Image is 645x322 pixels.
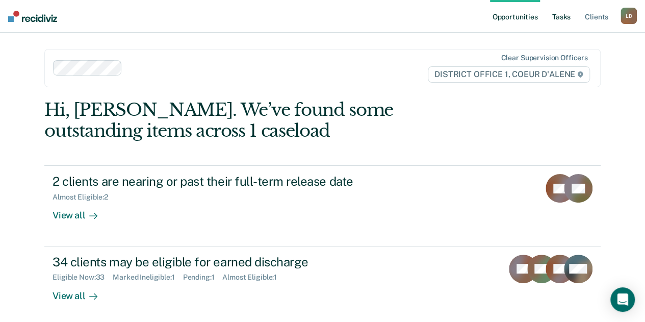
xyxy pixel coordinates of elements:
div: Almost Eligible : 2 [53,193,116,202]
div: Almost Eligible : 1 [222,273,285,282]
span: DISTRICT OFFICE 1, COEUR D'ALENE [428,66,590,83]
a: 2 clients are nearing or past their full-term release dateAlmost Eligible:2View all [44,165,601,246]
div: Eligible Now : 33 [53,273,113,282]
div: 2 clients are nearing or past their full-term release date [53,174,410,189]
img: Recidiviz [8,11,57,22]
div: L D [621,8,637,24]
button: LD [621,8,637,24]
div: Clear supervision officers [501,54,587,62]
div: Open Intercom Messenger [610,287,635,312]
div: Hi, [PERSON_NAME]. We’ve found some outstanding items across 1 caseload [44,100,489,141]
div: Pending : 1 [183,273,223,282]
div: View all [53,282,110,302]
div: View all [53,202,110,221]
div: 34 clients may be eligible for earned discharge [53,255,410,269]
div: Marked Ineligible : 1 [113,273,183,282]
